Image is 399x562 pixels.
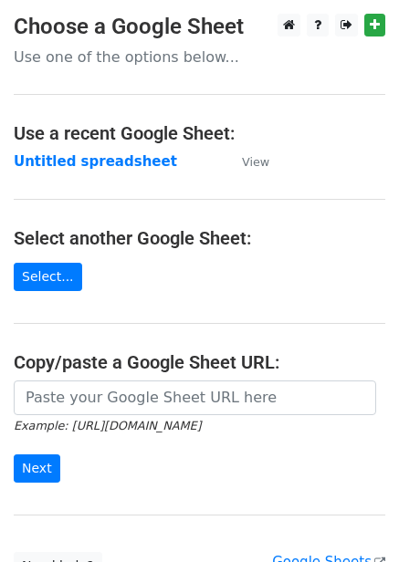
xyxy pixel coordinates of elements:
h4: Select another Google Sheet: [14,227,385,249]
a: Select... [14,263,82,291]
a: Untitled spreadsheet [14,153,177,170]
small: Example: [URL][DOMAIN_NAME] [14,419,201,432]
h4: Copy/paste a Google Sheet URL: [14,351,385,373]
h4: Use a recent Google Sheet: [14,122,385,144]
input: Paste your Google Sheet URL here [14,380,376,415]
small: View [242,155,269,169]
input: Next [14,454,60,483]
h3: Choose a Google Sheet [14,14,385,40]
a: View [224,153,269,170]
p: Use one of the options below... [14,47,385,67]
